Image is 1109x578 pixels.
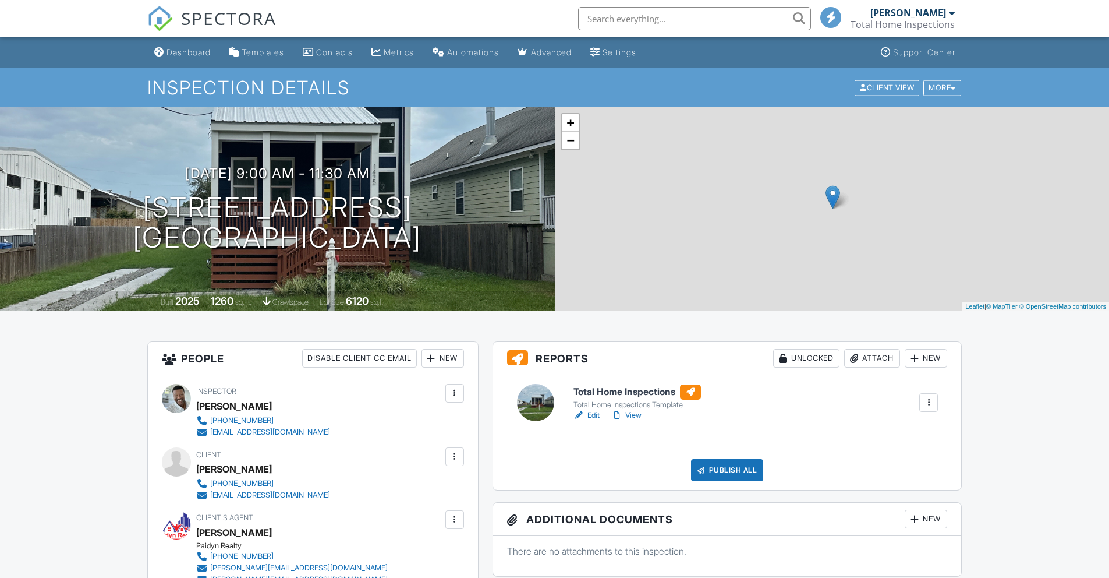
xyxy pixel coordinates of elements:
[196,387,236,396] span: Inspector
[586,42,641,64] a: Settings
[302,349,417,368] div: Disable Client CC Email
[133,192,421,254] h1: [STREET_ADDRESS] [GEOGRAPHIC_DATA]
[196,524,272,541] a: [PERSON_NAME]
[384,47,414,57] div: Metrics
[181,6,277,30] span: SPECTORA
[893,47,955,57] div: Support Center
[447,47,499,57] div: Automations
[196,478,330,489] a: [PHONE_NUMBER]
[367,42,419,64] a: Metrics
[923,80,961,96] div: More
[210,479,274,488] div: [PHONE_NUMBER]
[148,342,478,375] h3: People
[513,42,576,64] a: Advanced
[578,7,811,30] input: Search everything...
[147,6,173,31] img: The Best Home Inspection Software - Spectora
[573,400,701,410] div: Total Home Inspections Template
[773,349,839,368] div: Unlocked
[562,132,579,149] a: Zoom out
[421,349,464,368] div: New
[320,298,344,306] span: Lot Size
[493,342,962,375] h3: Reports
[905,510,947,528] div: New
[573,410,600,421] a: Edit
[965,303,984,310] a: Leaflet
[844,349,900,368] div: Attach
[573,385,701,400] h6: Total Home Inspections
[611,410,642,421] a: View
[298,42,357,64] a: Contacts
[175,295,200,307] div: 2025
[196,427,330,438] a: [EMAIL_ADDRESS][DOMAIN_NAME]
[147,77,962,98] h1: Inspection Details
[196,460,272,478] div: [PERSON_NAME]
[166,47,211,57] div: Dashboard
[603,47,636,57] div: Settings
[196,513,253,522] span: Client's Agent
[196,541,397,551] div: Paidyn Realty
[905,349,947,368] div: New
[210,416,274,425] div: [PHONE_NUMBER]
[196,489,330,501] a: [EMAIL_ADDRESS][DOMAIN_NAME]
[196,551,388,562] a: [PHONE_NUMBER]
[316,47,353,57] div: Contacts
[210,563,388,573] div: [PERSON_NAME][EMAIL_ADDRESS][DOMAIN_NAME]
[851,19,955,30] div: Total Home Inspections
[210,552,274,561] div: [PHONE_NUMBER]
[493,503,962,536] h3: Additional Documents
[573,385,701,410] a: Total Home Inspections Total Home Inspections Template
[346,295,369,307] div: 6120
[185,165,370,181] h3: [DATE] 9:00 am - 11:30 am
[855,80,919,96] div: Client View
[161,298,173,306] span: Built
[210,428,330,437] div: [EMAIL_ADDRESS][DOMAIN_NAME]
[853,83,922,91] a: Client View
[507,545,948,558] p: There are no attachments to this inspection.
[196,397,272,415] div: [PERSON_NAME]
[370,298,385,306] span: sq.ft.
[428,42,504,64] a: Automations (Basic)
[210,491,330,500] div: [EMAIL_ADDRESS][DOMAIN_NAME]
[272,298,309,306] span: crawlspace
[870,7,946,19] div: [PERSON_NAME]
[876,42,960,64] a: Support Center
[211,295,233,307] div: 1260
[962,302,1109,312] div: |
[242,47,284,57] div: Templates
[986,303,1018,310] a: © MapTiler
[196,562,388,574] a: [PERSON_NAME][EMAIL_ADDRESS][DOMAIN_NAME]
[196,415,330,427] a: [PHONE_NUMBER]
[562,114,579,132] a: Zoom in
[691,459,764,481] div: Publish All
[225,42,289,64] a: Templates
[531,47,572,57] div: Advanced
[147,16,277,40] a: SPECTORA
[150,42,215,64] a: Dashboard
[196,450,221,459] span: Client
[235,298,251,306] span: sq. ft.
[1019,303,1106,310] a: © OpenStreetMap contributors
